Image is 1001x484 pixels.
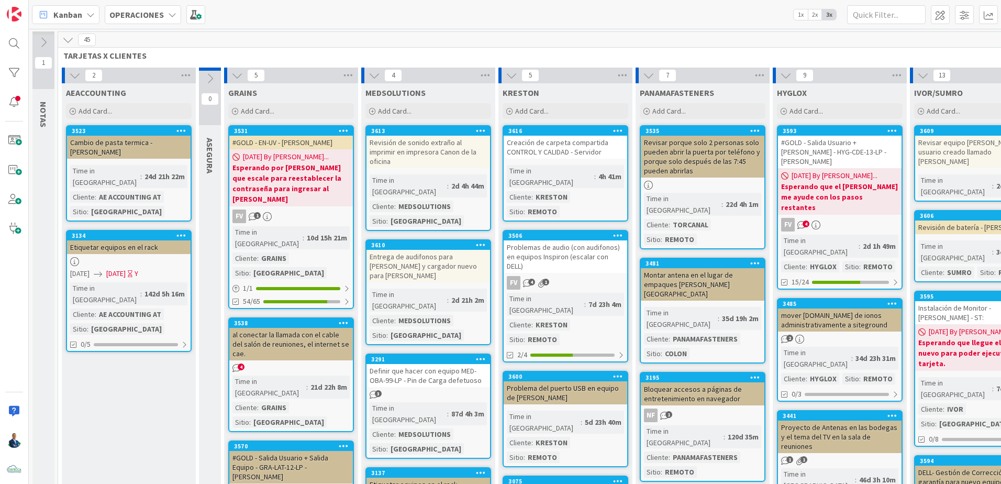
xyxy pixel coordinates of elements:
[859,261,861,272] span: :
[135,268,138,279] div: Y
[449,180,487,192] div: 2d 4h 44m
[257,402,259,413] span: :
[504,372,627,381] div: 3600
[70,191,95,203] div: Cliente
[229,210,353,223] div: FV
[994,267,996,278] span: :
[394,201,396,212] span: :
[943,403,944,415] span: :
[375,390,382,397] span: 3
[723,199,761,210] div: 22d 4h 1m
[386,215,388,227] span: :
[504,126,627,159] div: 3616Creación de carpeta compartida CONTROL Y CALIDAD - Servidor
[366,240,490,282] div: 3610Entrega de audifonos para [PERSON_NAME] y cargador nuevo para [PERSON_NAME]
[781,261,806,272] div: Cliente
[644,193,721,216] div: Time in [GEOGRAPHIC_DATA]
[449,294,487,306] div: 2d 21h 2m
[234,320,353,327] div: 3538
[229,442,353,483] div: 3570#GOLD - Salida Usuario + Salida Equipo - GRA-LAT-12-LP - [PERSON_NAME]
[977,267,994,278] div: Sitio
[229,136,353,149] div: #GOLD - EN-UV - [PERSON_NAME]
[641,268,764,301] div: Montar antena en el lugar de empaques [PERSON_NAME][GEOGRAPHIC_DATA]
[229,442,353,451] div: 3570
[370,201,394,212] div: Cliente
[641,373,764,405] div: 3195Bloquear accesos a páginas de entretenimiento en navegador
[232,416,249,428] div: Sitio
[853,353,898,364] div: 34d 23h 31m
[783,300,902,307] div: 3485
[504,231,627,240] div: 3506
[228,125,354,309] a: 3531#GOLD - EN-UV - [PERSON_NAME][DATE] By [PERSON_NAME]...Esperando por [PERSON_NAME] que escale...
[388,443,464,455] div: [GEOGRAPHIC_DATA]
[524,206,525,217] span: :
[251,416,327,428] div: [GEOGRAPHIC_DATA]
[504,126,627,136] div: 3616
[842,373,859,384] div: Sitio
[719,313,761,324] div: 35d 19h 2m
[847,5,926,24] input: Quick Filter...
[943,267,944,278] span: :
[95,191,96,203] span: :
[644,234,661,245] div: Sitio
[306,381,308,393] span: :
[586,299,624,310] div: 7d 23h 4m
[96,309,164,320] div: AE ACCOUNTING AT
[935,418,937,430] span: :
[232,252,257,264] div: Cliente
[806,261,807,272] span: :
[229,126,353,149] div: 3531#GOLD - EN-UV - [PERSON_NAME]
[531,319,533,331] span: :
[229,126,353,136] div: 3531
[652,106,686,116] span: Add Card...
[531,437,533,448] span: :
[778,218,902,232] div: FV
[142,171,187,182] div: 24d 21h 22m
[644,333,669,345] div: Cliente
[449,408,487,420] div: 87d 4h 3m
[721,199,723,210] span: :
[582,416,624,428] div: 5d 23h 40m
[644,409,658,422] div: NF
[370,315,394,326] div: Cliente
[7,433,21,448] img: GA
[783,127,902,135] div: 3593
[396,201,453,212] div: MEDSOLUTIONS
[644,219,669,230] div: Cliente
[783,412,902,420] div: 3441
[646,374,764,381] div: 3195
[670,452,740,463] div: PANAMAFASTENERS
[396,315,453,326] div: MEDSOLUTIONS
[786,335,793,342] span: 2
[507,165,594,188] div: Time in [GEOGRAPHIC_DATA]
[365,354,491,459] a: 3291Definir que hacer con equipo MED-OBA-99-LP - Pin de Carga defetuosoTime in [GEOGRAPHIC_DATA]:...
[66,125,192,222] a: 3523Cambio de pasta termica - [PERSON_NAME]Time in [GEOGRAPHIC_DATA]:24d 21h 22mCliente:AE ACCOUN...
[918,403,943,415] div: Cliente
[662,234,697,245] div: REMOTO
[447,294,449,306] span: :
[918,267,943,278] div: Cliente
[88,323,164,335] div: [GEOGRAPHIC_DATA]
[644,425,724,448] div: Time in [GEOGRAPHIC_DATA]
[70,165,140,188] div: Time in [GEOGRAPHIC_DATA]
[243,151,329,162] span: [DATE] By [PERSON_NAME]...
[640,125,765,249] a: 3535Revisar porque solo 2 personas solo pueden abrir la puerta por teléfono y porque solo después...
[378,106,411,116] span: Add Card...
[232,162,350,204] b: Esperando por [PERSON_NAME] que escale para reestablecer la contraseña para ingresar al [PERSON_N...
[229,318,353,360] div: 3538al conectar la llamada con el cable del salón de reuniones, el internet se cae.
[386,329,388,341] span: :
[95,309,96,320] span: :
[228,317,354,432] a: 3538al conectar la llamada con el cable del salón de reuniones, el internet se cae.Time in [GEOGR...
[370,402,447,425] div: Time in [GEOGRAPHIC_DATA]
[792,170,877,181] span: [DATE] By [PERSON_NAME]...
[67,231,191,254] div: 3134Etiquetar equipos en el rack
[370,428,394,440] div: Cliente
[394,428,396,440] span: :
[777,125,903,290] a: 3593#GOLD - Salida Usuario + [PERSON_NAME] - HYG-CDE-13-LP - [PERSON_NAME][DATE] By [PERSON_NAME]...
[669,219,670,230] span: :
[542,279,549,285] span: 1
[507,293,584,316] div: Time in [GEOGRAPHIC_DATA]
[234,127,353,135] div: 3531
[7,463,21,477] img: avatar
[778,136,902,168] div: #GOLD - Salida Usuario + [PERSON_NAME] - HYG-CDE-13-LP - [PERSON_NAME]
[370,329,386,341] div: Sitio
